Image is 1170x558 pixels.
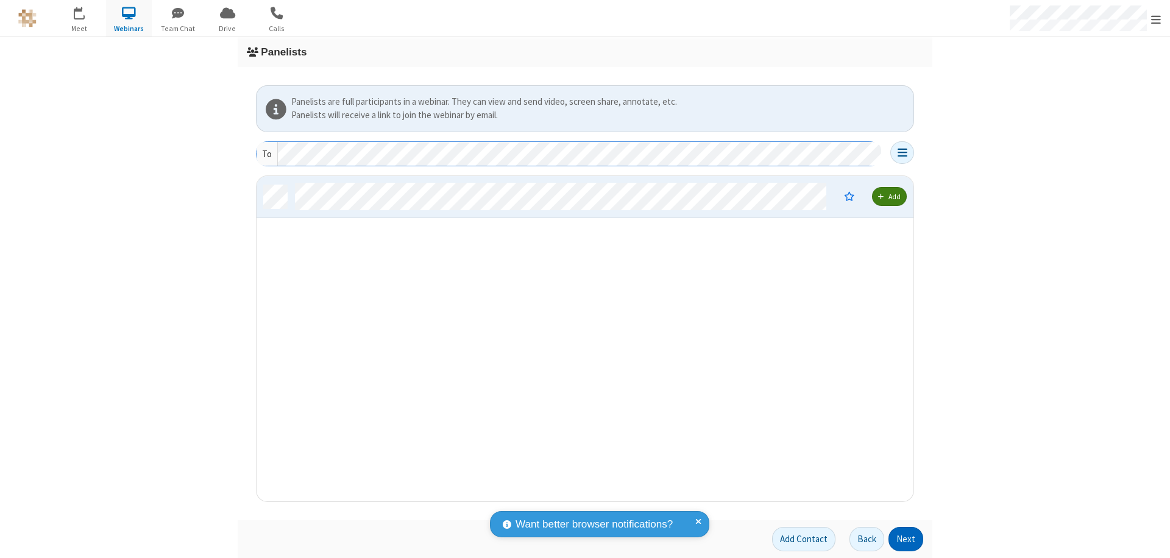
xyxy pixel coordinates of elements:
[155,23,201,34] span: Team Chat
[106,23,152,34] span: Webinars
[57,23,102,34] span: Meet
[291,95,909,109] div: Panelists are full participants in a webinar. They can view and send video, screen share, annotat...
[257,176,915,503] div: grid
[780,533,828,545] span: Add Contact
[82,7,90,16] div: 1
[247,46,923,58] h3: Panelists
[18,9,37,27] img: QA Selenium DO NOT DELETE OR CHANGE
[888,192,901,201] span: Add
[888,527,923,551] button: Next
[835,186,863,207] button: Moderator
[254,23,300,34] span: Calls
[890,141,914,164] button: Open menu
[516,517,673,532] span: Want better browser notifications?
[772,527,835,551] button: Add Contact
[872,187,907,206] button: Add
[849,527,884,551] button: Back
[205,23,250,34] span: Drive
[257,142,278,166] div: To
[291,108,909,122] div: Panelists will receive a link to join the webinar by email.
